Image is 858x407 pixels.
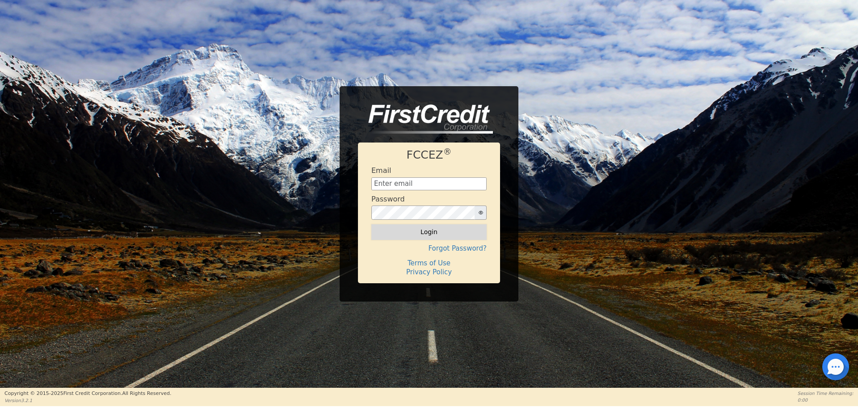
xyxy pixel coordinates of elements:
[371,268,487,276] h4: Privacy Policy
[371,166,391,175] h4: Email
[371,206,475,220] input: password
[371,244,487,252] h4: Forgot Password?
[798,390,854,397] p: Session Time Remaining:
[4,390,171,398] p: Copyright © 2015- 2025 First Credit Corporation.
[371,224,487,239] button: Login
[371,148,487,162] h1: FCCEZ
[798,397,854,403] p: 0:00
[371,259,487,267] h4: Terms of Use
[443,147,452,156] sup: ®
[122,390,171,396] span: All Rights Reserved.
[4,397,171,404] p: Version 3.2.1
[371,195,405,203] h4: Password
[371,177,487,191] input: Enter email
[358,105,493,134] img: logo-CMu_cnol.png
